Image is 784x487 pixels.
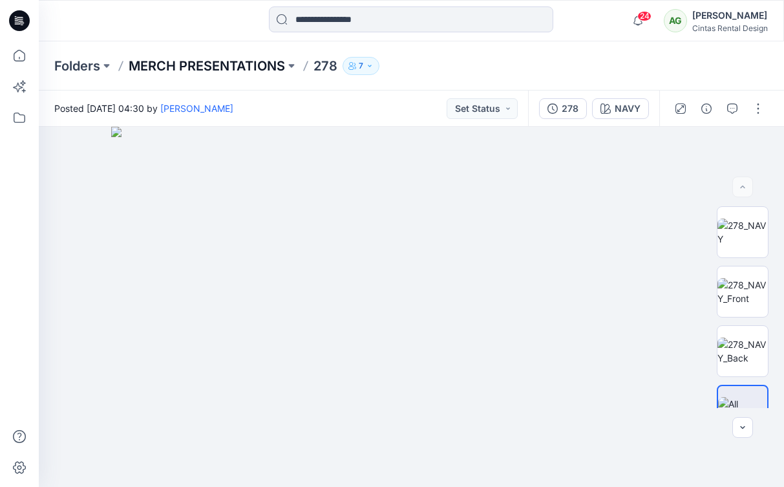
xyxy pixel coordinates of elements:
[111,127,711,487] img: eyJhbGciOiJIUzI1NiIsImtpZCI6IjAiLCJzbHQiOiJzZXMiLCJ0eXAiOiJKV1QifQ.eyJkYXRhIjp7InR5cGUiOiJzdG9yYW...
[539,98,587,119] button: 278
[562,102,578,116] div: 278
[160,103,233,114] a: [PERSON_NAME]
[664,9,687,32] div: AG
[313,57,337,75] p: 278
[718,397,767,424] img: All colorways
[359,59,363,73] p: 7
[637,11,652,21] span: 24
[592,98,649,119] button: NAVY
[717,278,768,305] img: 278_NAVY_Front
[615,102,641,116] div: NAVY
[692,23,768,33] div: Cintas Rental Design
[717,219,768,246] img: 278_NAVY
[696,98,717,119] button: Details
[717,338,768,365] img: 278_NAVY_Back
[129,57,285,75] a: MERCH PRESENTATIONS
[692,8,768,23] div: [PERSON_NAME]
[54,102,233,115] span: Posted [DATE] 04:30 by
[54,57,100,75] a: Folders
[343,57,379,75] button: 7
